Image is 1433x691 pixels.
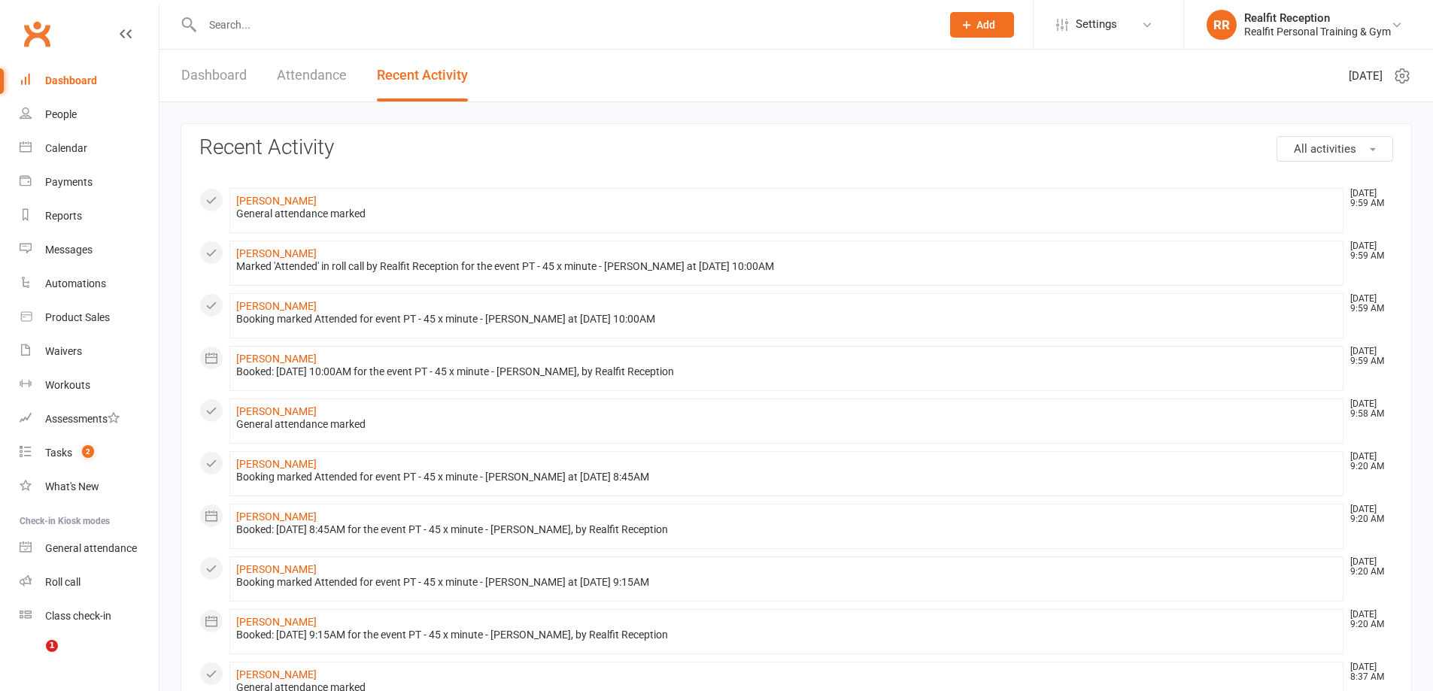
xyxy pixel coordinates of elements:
div: Waivers [45,345,82,357]
input: Search... [198,14,931,35]
div: Booking marked Attended for event PT - 45 x minute - [PERSON_NAME] at [DATE] 10:00AM [236,313,1337,326]
a: Payments [20,165,159,199]
a: Assessments [20,402,159,436]
time: [DATE] 9:59 AM [1343,347,1392,366]
a: Dashboard [20,64,159,98]
a: [PERSON_NAME] [236,405,317,417]
div: Product Sales [45,311,110,323]
time: [DATE] 9:59 AM [1343,294,1392,314]
div: Realfit Reception [1244,11,1391,25]
div: Marked 'Attended' in roll call by Realfit Reception for the event PT - 45 x minute - [PERSON_NAME... [236,260,1337,273]
span: Add [976,19,995,31]
a: Reports [20,199,159,233]
a: Waivers [20,335,159,368]
a: Automations [20,267,159,301]
a: [PERSON_NAME] [236,668,317,680]
div: Dashboard [45,74,97,86]
span: All activities [1294,142,1356,156]
div: Realfit Personal Training & Gym [1244,25,1391,38]
div: Calendar [45,142,87,154]
div: Workouts [45,379,90,391]
time: [DATE] 9:20 AM [1343,452,1392,471]
div: Class check-in [45,610,111,622]
span: 2 [82,445,94,458]
div: Roll call [45,576,80,588]
div: Reports [45,210,82,222]
a: Workouts [20,368,159,402]
a: Product Sales [20,301,159,335]
div: Booked: [DATE] 8:45AM for the event PT - 45 x minute - [PERSON_NAME], by Realfit Reception [236,523,1337,536]
button: All activities [1277,136,1393,162]
a: What's New [20,470,159,504]
a: General attendance kiosk mode [20,532,159,565]
a: Messages [20,233,159,267]
a: Tasks 2 [20,436,159,470]
time: [DATE] 9:59 AM [1343,189,1392,208]
div: Booked: [DATE] 10:00AM for the event PT - 45 x minute - [PERSON_NAME], by Realfit Reception [236,365,1337,378]
div: RR [1207,10,1237,40]
div: Booking marked Attended for event PT - 45 x minute - [PERSON_NAME] at [DATE] 9:15AM [236,576,1337,589]
time: [DATE] 8:37 AM [1343,662,1392,682]
div: Automations [45,277,106,289]
span: Settings [1076,8,1117,41]
a: Clubworx [18,15,56,53]
a: Dashboard [181,50,247,102]
div: People [45,108,77,120]
a: [PERSON_NAME] [236,458,317,470]
time: [DATE] 9:20 AM [1343,557,1392,577]
span: 1 [46,640,58,652]
a: [PERSON_NAME] [236,353,317,365]
div: General attendance marked [236,208,1337,220]
time: [DATE] 9:20 AM [1343,610,1392,629]
div: Messages [45,244,93,256]
div: General attendance [45,542,137,554]
a: [PERSON_NAME] [236,616,317,628]
div: What's New [45,480,99,492]
div: Assessments [45,413,120,425]
div: Booked: [DATE] 9:15AM for the event PT - 45 x minute - [PERSON_NAME], by Realfit Reception [236,629,1337,641]
a: Class kiosk mode [20,599,159,633]
a: [PERSON_NAME] [236,300,317,312]
div: Tasks [45,447,72,459]
div: Booking marked Attended for event PT - 45 x minute - [PERSON_NAME] at [DATE] 8:45AM [236,471,1337,483]
a: People [20,98,159,132]
button: Add [950,12,1014,38]
a: Recent Activity [377,50,468,102]
a: Attendance [277,50,347,102]
h3: Recent Activity [199,136,1393,159]
time: [DATE] 9:58 AM [1343,399,1392,419]
div: General attendance marked [236,418,1337,431]
time: [DATE] 9:20 AM [1343,505,1392,524]
a: Roll call [20,565,159,599]
span: [DATE] [1349,67,1383,85]
a: Calendar [20,132,159,165]
a: [PERSON_NAME] [236,563,317,575]
div: Payments [45,176,93,188]
time: [DATE] 9:59 AM [1343,241,1392,261]
a: [PERSON_NAME] [236,195,317,207]
a: [PERSON_NAME] [236,247,317,259]
a: [PERSON_NAME] [236,511,317,523]
iframe: Intercom live chat [15,640,51,676]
